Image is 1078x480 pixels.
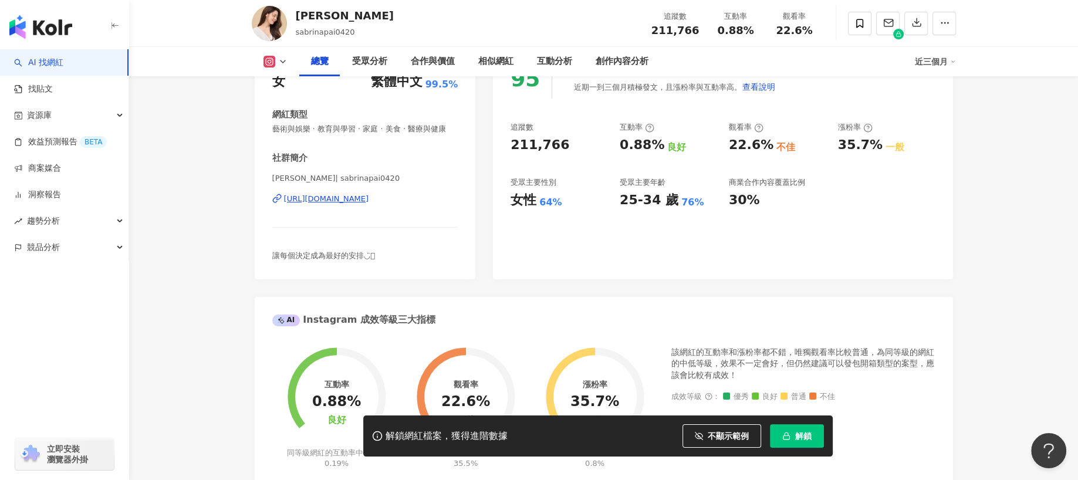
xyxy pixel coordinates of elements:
div: 受眾主要性別 [511,177,556,188]
div: 漲粉率 [838,122,873,133]
div: 互動率 [620,122,654,133]
span: 不佳 [809,393,835,401]
img: logo [9,15,72,39]
span: 211,766 [651,24,699,36]
span: 99.5% [425,78,458,91]
div: 創作內容分析 [596,55,648,69]
span: 立即安裝 瀏覽器外掛 [47,444,88,465]
span: 35.5% [454,459,478,468]
a: 效益預測報告BETA [14,136,107,148]
span: 不顯示範例 [708,431,749,441]
div: 女性 [511,191,536,209]
span: 普通 [780,393,806,401]
span: [PERSON_NAME]| sabrinapai0420 [272,173,458,184]
span: 0.88% [717,25,753,36]
div: 76% [681,196,704,209]
span: rise [14,217,22,225]
div: 觀看率 [729,122,763,133]
div: 相似網紅 [478,55,513,69]
div: 35.7% [570,394,619,410]
div: 同等級網紅的觀看率中位數為 [414,448,517,469]
div: 互動率 [714,11,758,22]
img: KOL Avatar [252,6,287,41]
div: 不佳 [456,415,475,426]
div: 同等級網紅的漲粉率中位數為 [543,448,646,469]
div: [URL][DOMAIN_NAME] [284,194,369,204]
div: 繁體中文 [371,73,423,91]
span: 優秀 [723,393,749,401]
span: 查看說明 [742,82,775,92]
div: 良好 [327,415,346,426]
span: 趨勢分析 [27,208,60,234]
a: searchAI 找網紅 [14,57,63,69]
div: 64% [539,196,562,209]
div: 觀看率 [453,380,478,389]
div: 受眾主要年齡 [620,177,665,188]
span: 競品分析 [27,234,60,261]
a: 找貼文 [14,83,53,95]
div: 社群簡介 [272,152,307,164]
div: 該網紅的互動率和漲粉率都不錯，唯獨觀看率比較普通，為同等級的網紅的中低等級，效果不一定會好，但仍然建議可以發包開箱類型的案型，應該會比較有成效！ [671,347,935,381]
div: 互動率 [324,380,349,389]
span: 解鎖 [795,431,812,441]
span: 藝術與娛樂 · 教育與學習 · 家庭 · 美食 · 醫療與健康 [272,124,458,134]
div: 觀看率 [772,11,817,22]
div: 95 [511,67,540,91]
a: 商案媒合 [14,163,61,174]
span: 良好 [752,393,778,401]
div: 追蹤數 [651,11,699,22]
div: 追蹤數 [511,122,533,133]
div: 成效等級 ： [671,393,935,401]
div: 商業合作內容覆蓋比例 [729,177,805,188]
div: 漲粉率 [582,380,607,389]
div: Instagram 成效等級三大指標 [272,313,435,326]
div: 0.88% [312,394,361,410]
span: 讓每個決定成為最好的安排◡̈⃝ [272,251,375,260]
div: 互動分析 [537,55,572,69]
div: 25-34 歲 [620,191,678,209]
div: 近三個月 [915,52,956,71]
span: 0.19% [325,459,349,468]
div: 35.7% [838,136,883,154]
div: 不佳 [776,141,795,154]
div: 0.88% [620,136,664,154]
a: 洞察報告 [14,189,61,201]
span: 資源庫 [27,102,52,129]
a: [URL][DOMAIN_NAME] [272,194,458,204]
button: 查看說明 [742,75,776,99]
div: 解鎖網紅檔案，獲得進階數據 [386,430,508,442]
img: chrome extension [19,445,42,464]
div: 女 [272,73,285,91]
button: 解鎖 [770,424,824,448]
div: 同等級網紅的互動率中位數為 [285,448,388,469]
div: 22.6% [441,394,490,410]
div: 合作與價值 [411,55,455,69]
div: 近期一到三個月積極發文，且漲粉率與互動率高。 [574,75,776,99]
div: 22.6% [729,136,773,154]
div: 一般 [886,141,904,154]
div: [PERSON_NAME] [296,8,394,23]
button: 不顯示範例 [682,424,761,448]
div: 一般 [585,415,604,426]
div: 受眾分析 [352,55,387,69]
div: 網紅類型 [272,109,307,121]
span: 0.8% [585,459,604,468]
div: 30% [729,191,760,209]
div: 總覽 [311,55,329,69]
a: chrome extension立即安裝 瀏覽器外掛 [15,438,114,470]
div: AI [272,315,300,326]
div: 211,766 [511,136,569,154]
span: sabrinapai0420 [296,28,355,36]
div: 良好 [667,141,686,154]
span: 22.6% [776,25,812,36]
